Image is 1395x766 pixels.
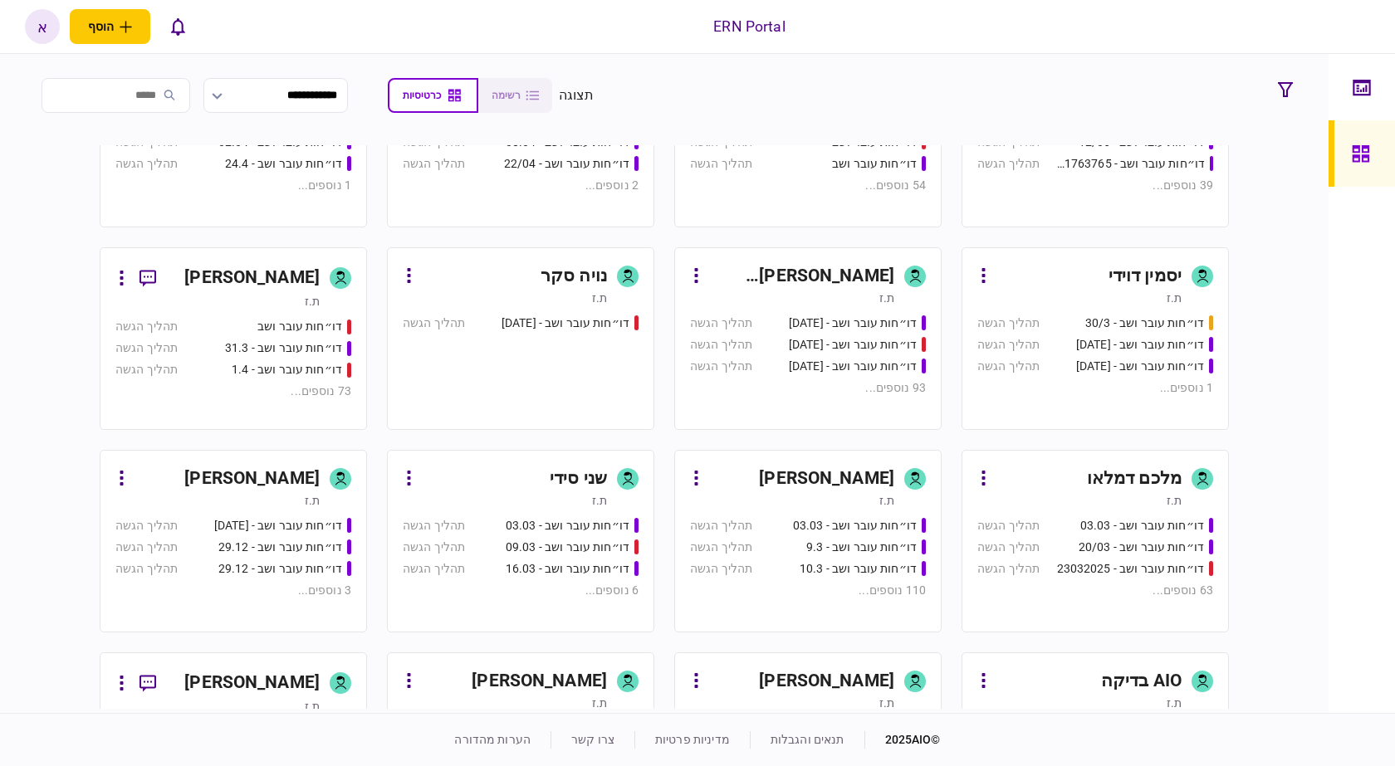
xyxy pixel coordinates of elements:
[305,293,320,310] div: ת.ז
[472,668,607,695] div: [PERSON_NAME]
[977,560,1040,578] div: תהליך הגשה
[115,383,351,400] div: 73 נוספים ...
[674,450,942,632] a: [PERSON_NAME]ת.זדו״חות עובר ושב - 03.03תהליך הגשהדו״חות עובר ושב - 9.3תהליך הגשהדו״חות עובר ושב -...
[592,492,607,509] div: ת.ז
[962,247,1229,430] a: יסמין דוידית.זדו״חות עובר ושב - 30/3תהליך הגשהדו״חות עובר ושב - 31.08.25תהליך הגשהדו״חות עובר ושב...
[690,336,752,354] div: תהליך הגשה
[70,9,150,44] button: פתח תפריט להוספת לקוח
[218,539,342,556] div: דו״חות עובר ושב - 29.12
[806,539,917,556] div: דו״חות עובר ושב - 9.3
[184,466,320,492] div: [PERSON_NAME]
[690,358,752,375] div: תהליך הגשה
[403,177,639,194] div: 2 נוספים ...
[1167,492,1182,509] div: ת.ז
[759,466,894,492] div: [PERSON_NAME]
[977,315,1040,332] div: תהליך הגשה
[403,539,465,556] div: תהליך הגשה
[879,290,894,306] div: ת.ז
[541,263,607,290] div: נויה סקר
[225,155,342,173] div: דו״חות עובר ושב - 24.4
[232,361,342,378] div: דו״חות עובר ושב - 1.4
[1087,466,1182,492] div: מלכם דמלאו
[713,16,785,37] div: ERN Portal
[115,517,178,534] div: תהליך הגשה
[793,517,917,534] div: דו״חות עובר ושב - 03.03
[506,539,629,556] div: דו״חות עובר ושב - 09.03
[305,492,320,509] div: ת.ז
[1057,560,1204,578] div: דו״חות עובר ושב - 23032025
[1076,336,1204,354] div: דו״חות עובר ושב - 31.08.25
[879,492,894,509] div: ת.ז
[115,339,178,357] div: תהליך הגשה
[115,539,178,556] div: תהליך הגשה
[506,517,629,534] div: דו״חות עובר ושב - 03.03
[218,560,342,578] div: דו״חות עובר ושב - 29.12
[184,670,320,696] div: [PERSON_NAME]
[115,582,351,599] div: 3 נוספים ...
[709,263,894,290] div: [PERSON_NAME] [PERSON_NAME]
[225,339,342,357] div: דו״חות עובר ושב - 31.3
[1109,263,1182,290] div: יסמין דוידי
[184,265,320,291] div: [PERSON_NAME]
[1076,358,1204,375] div: דו״חות עובר ושב - 02/09/25
[690,539,752,556] div: תהליך הגשה
[771,733,844,746] a: תנאים והגבלות
[800,560,917,578] div: דו״חות עובר ושב - 10.3
[962,450,1229,632] a: מלכם דמלאות.זדו״חות עובר ושב - 03.03תהליך הגשהדו״חות עובר ושב - 20/03תהליך הגשהדו״חות עובר ושב - ...
[115,361,178,378] div: תהליך הגשה
[690,560,752,578] div: תהליך הגשה
[403,560,465,578] div: תהליך הגשה
[789,358,917,375] div: דו״חות עובר ושב - 19.3.25
[977,582,1213,599] div: 63 נוספים ...
[1167,695,1182,711] div: ת.ז
[655,733,730,746] a: מדיניות פרטיות
[504,155,629,173] div: דו״חות עובר ושב - 22/04
[100,450,367,632] a: [PERSON_NAME]ת.זדו״חות עובר ושב - 26.12.24תהליך הגשהדו״חות עובר ושב - 29.12תהליך הגשהדו״חות עובר ...
[789,315,917,332] div: דו״חות עובר ושב - 19/03/2025
[1079,539,1204,556] div: דו״חות עובר ושב - 20/03
[492,90,521,101] span: רשימה
[387,247,654,430] a: נויה סקרת.זדו״חות עובר ושב - 19.03.2025תהליך הגשה
[674,247,942,430] a: [PERSON_NAME] [PERSON_NAME]ת.זדו״חות עובר ושב - 19/03/2025תהליך הגשהדו״חות עובר ושב - 19.3.25תהלי...
[690,177,926,194] div: 54 נוספים ...
[403,315,465,332] div: תהליך הגשה
[1080,517,1204,534] div: דו״חות עובר ושב - 03.03
[977,539,1040,556] div: תהליך הגשה
[977,155,1040,173] div: תהליך הגשה
[403,582,639,599] div: 6 נוספים ...
[478,78,552,113] button: רשימה
[832,155,917,173] div: דו״חות עובר ושב
[115,318,178,335] div: תהליך הגשה
[690,517,752,534] div: תהליך הגשה
[879,695,894,711] div: ת.ז
[690,315,752,332] div: תהליך הגשה
[592,695,607,711] div: ת.ז
[257,318,342,335] div: דו״חות עובר ושב
[1085,315,1204,332] div: דו״חות עובר ושב - 30/3
[387,450,654,632] a: שני סידית.זדו״חות עובר ושב - 03.03תהליך הגשהדו״חות עובר ושב - 09.03תהליך הגשהדו״חות עובר ושב - 16...
[1056,155,1205,173] div: דו״חות עובר ושב - 511763765 18/06
[403,155,465,173] div: תהליך הגשה
[977,177,1213,194] div: 39 נוספים ...
[502,315,629,332] div: דו״חות עובר ושב - 19.03.2025
[571,733,614,746] a: צרו קשר
[977,336,1040,354] div: תהליך הגשה
[864,731,941,749] div: © 2025 AIO
[115,155,178,173] div: תהליך הגשה
[977,358,1040,375] div: תהליך הגשה
[25,9,60,44] button: א
[115,560,178,578] div: תהליך הגשה
[115,177,351,194] div: 1 נוספים ...
[789,336,917,354] div: דו״חות עובר ושב - 19.3.25
[690,379,926,397] div: 93 נוספים ...
[1167,290,1182,306] div: ת.ז
[100,247,367,430] a: [PERSON_NAME]ת.זדו״חות עובר ושבתהליך הגשהדו״חות עובר ושב - 31.3תהליך הגשהדו״חות עובר ושב - 1.4תהל...
[403,90,441,101] span: כרטיסיות
[977,517,1040,534] div: תהליך הגשה
[690,155,752,173] div: תהליך הגשה
[977,379,1213,397] div: 1 נוספים ...
[690,582,926,599] div: 110 נוספים ...
[454,733,531,746] a: הערות מהדורה
[388,78,478,113] button: כרטיסיות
